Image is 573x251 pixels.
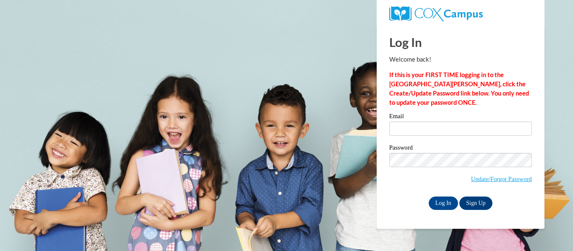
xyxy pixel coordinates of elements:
[389,6,483,21] img: COX Campus
[389,71,529,106] strong: If this is your FIRST TIME logging in to the [GEOGRAPHIC_DATA][PERSON_NAME], click the Create/Upd...
[429,197,458,210] input: Log In
[471,176,532,182] a: Update/Forgot Password
[389,145,532,153] label: Password
[389,10,483,17] a: COX Campus
[459,197,492,210] a: Sign Up
[389,34,532,51] h1: Log In
[389,113,532,122] label: Email
[389,55,532,64] p: Welcome back!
